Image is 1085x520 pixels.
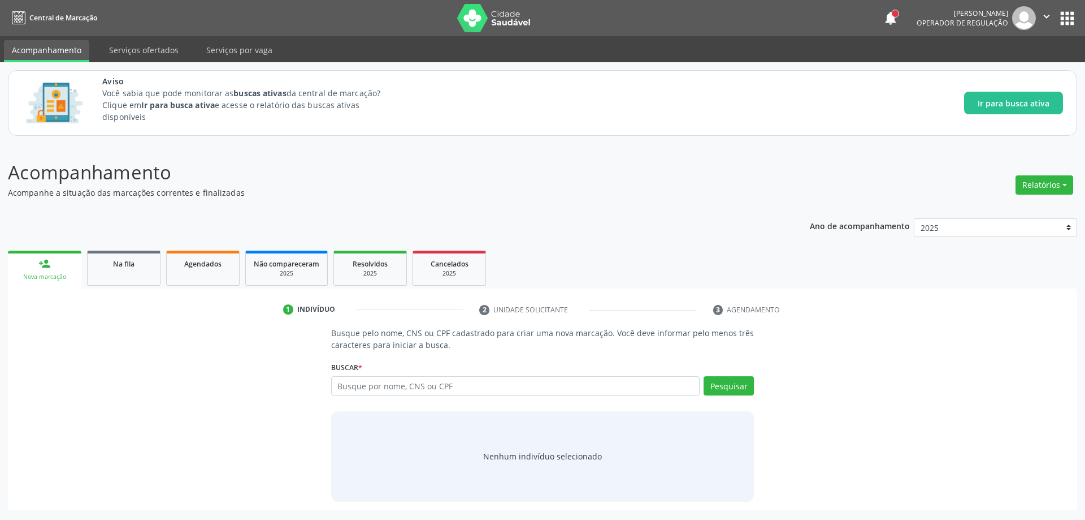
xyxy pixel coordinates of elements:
label: Buscar [331,359,362,376]
div: 2025 [421,269,478,278]
span: Cancelados [431,259,468,269]
span: Central de Marcação [29,13,97,23]
span: Na fila [113,259,134,269]
div: [PERSON_NAME] [917,8,1008,18]
div: Nenhum indivíduo selecionado [483,450,602,462]
p: Ano de acompanhamento [810,218,910,233]
p: Acompanhe a situação das marcações correntes e finalizadas [8,187,756,199]
a: Serviços ofertados [101,40,186,60]
strong: Ir para busca ativa [141,100,215,110]
input: Busque por nome, CNS ou CPF [331,376,700,396]
div: 2025 [342,269,398,278]
button: Relatórios [1015,175,1073,195]
span: Resolvidos [353,259,388,269]
button:  [1036,6,1057,30]
img: Imagem de CalloutCard [22,78,86,128]
div: Nova marcação [16,273,73,281]
button: notifications [883,10,899,26]
p: Você sabia que pode monitorar as da central de marcação? Clique em e acesse o relatório das busca... [102,87,401,123]
button: apps [1057,8,1077,28]
div: Indivíduo [297,304,335,315]
span: Não compareceram [254,259,319,269]
button: Ir para busca ativa [964,92,1063,114]
div: person_add [38,257,51,270]
div: 2025 [254,269,319,278]
img: img [1012,6,1036,30]
span: Operador de regulação [917,18,1008,28]
p: Acompanhamento [8,158,756,187]
span: Aviso [102,75,401,87]
button: Pesquisar [704,376,754,396]
a: Central de Marcação [8,8,97,27]
span: Ir para busca ativa [978,97,1049,109]
a: Acompanhamento [4,40,89,62]
p: Busque pelo nome, CNS ou CPF cadastrado para criar uma nova marcação. Você deve informar pelo men... [331,327,754,351]
div: 1 [283,304,293,315]
span: Agendados [184,259,222,269]
strong: buscas ativas [233,88,286,98]
a: Serviços por vaga [198,40,280,60]
i:  [1040,10,1053,23]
